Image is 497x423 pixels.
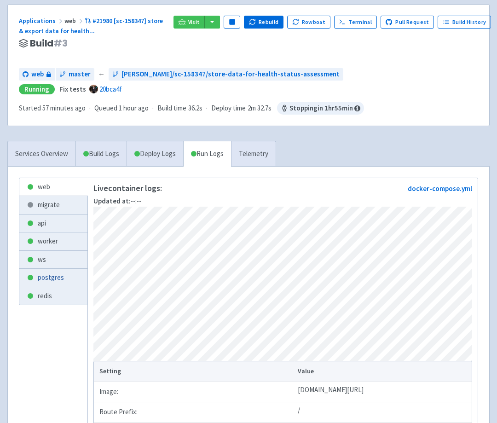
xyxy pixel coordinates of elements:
[119,104,149,112] time: 1 hour ago
[295,382,472,402] td: [DOMAIN_NAME][URL]
[19,178,87,196] a: web
[94,361,295,382] th: Setting
[19,269,87,287] a: postgres
[438,16,491,29] a: Build History
[287,16,330,29] button: Rowboat
[99,85,122,93] a: 20bca4f
[334,16,377,29] a: Terminal
[19,17,64,25] a: Applications
[157,103,186,114] span: Build time
[248,103,272,114] span: 2m 32.7s
[19,68,55,81] a: web
[19,104,86,112] span: Started
[19,17,163,35] a: #21980 [sc-158347] store & export data for health...
[19,84,55,95] div: Running
[244,16,283,29] button: Rebuild
[173,16,205,29] a: Visit
[19,102,364,115] div: · · ·
[277,102,364,115] span: Stopping in 1 hr 55 min
[408,184,472,193] a: docker-compose.yml
[19,196,87,214] a: migrate
[183,141,231,167] a: Run Logs
[231,141,276,167] a: Telemetry
[31,69,44,80] span: web
[295,361,472,382] th: Value
[381,16,434,29] a: Pull Request
[98,69,105,80] span: ←
[188,18,200,26] span: Visit
[76,141,127,167] a: Build Logs
[93,184,162,193] p: Live container logs:
[295,402,472,422] td: /
[69,69,91,80] span: master
[56,68,94,81] a: master
[121,69,340,80] span: [PERSON_NAME]/sc-158347/store-data-for-health-status-assessment
[94,104,149,112] span: Queued
[94,402,295,422] td: Route Prefix:
[30,38,68,49] span: Build
[42,104,86,112] time: 57 minutes ago
[19,287,87,305] a: redis
[127,141,183,167] a: Deploy Logs
[8,141,75,167] a: Services Overview
[109,68,343,81] a: [PERSON_NAME]/sc-158347/store-data-for-health-status-assessment
[53,37,68,50] span: # 3
[224,16,240,29] button: Pause
[93,197,141,205] span: --:--
[19,251,87,269] a: ws
[64,17,85,25] span: web
[19,232,87,250] a: worker
[59,85,86,93] strong: Fix tests
[211,103,246,114] span: Deploy time
[94,382,295,402] td: Image:
[93,197,131,205] strong: Updated at:
[19,214,87,232] a: api
[188,103,202,114] span: 36.2s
